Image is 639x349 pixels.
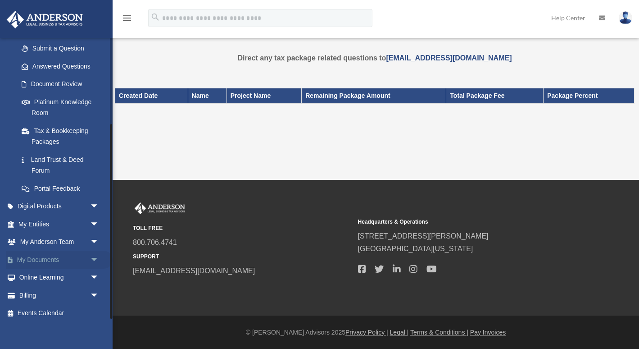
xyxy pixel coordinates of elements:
[6,233,113,251] a: My Anderson Teamarrow_drop_down
[122,13,132,23] i: menu
[133,239,177,246] a: 800.706.4741
[90,233,108,252] span: arrow_drop_down
[358,245,473,253] a: [GEOGRAPHIC_DATA][US_STATE]
[6,251,113,269] a: My Documentsarrow_drop_down
[188,88,227,104] th: Name
[90,269,108,287] span: arrow_drop_down
[122,16,132,23] a: menu
[90,197,108,216] span: arrow_drop_down
[446,88,544,104] th: Total Package Fee
[6,197,113,216] a: Digital Productsarrow_drop_down
[390,329,409,336] a: Legal |
[227,88,301,104] th: Project Name
[13,122,108,151] a: Tax & Bookkeeping Packages
[13,57,113,75] a: Answered Questions
[133,202,187,214] img: Anderson Advisors Platinum Portal
[113,327,639,338] div: © [PERSON_NAME] Advisors 2025
[6,304,113,322] a: Events Calendar
[13,93,113,122] a: Platinum Knowledge Room
[358,217,577,227] small: Headquarters & Operations
[358,232,489,240] a: [STREET_ADDRESS][PERSON_NAME]
[619,11,632,24] img: User Pic
[238,54,512,62] strong: Direct any tax package related questions to
[13,179,113,197] a: Portal Feedback
[90,286,108,305] span: arrow_drop_down
[386,54,512,62] a: [EMAIL_ADDRESS][DOMAIN_NAME]
[115,88,188,104] th: Created Date
[345,329,388,336] a: Privacy Policy |
[410,329,468,336] a: Terms & Conditions |
[544,88,634,104] th: Package Percent
[470,329,506,336] a: Pay Invoices
[6,286,113,304] a: Billingarrow_drop_down
[133,252,352,262] small: SUPPORT
[13,40,113,58] a: Submit a Question
[6,269,113,287] a: Online Learningarrow_drop_down
[133,224,352,233] small: TOLL FREE
[6,215,113,233] a: My Entitiesarrow_drop_down
[90,215,108,234] span: arrow_drop_down
[4,11,86,28] img: Anderson Advisors Platinum Portal
[150,12,160,22] i: search
[302,88,446,104] th: Remaining Package Amount
[133,267,255,275] a: [EMAIL_ADDRESS][DOMAIN_NAME]
[13,151,113,179] a: Land Trust & Deed Forum
[90,251,108,269] span: arrow_drop_down
[13,75,113,93] a: Document Review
